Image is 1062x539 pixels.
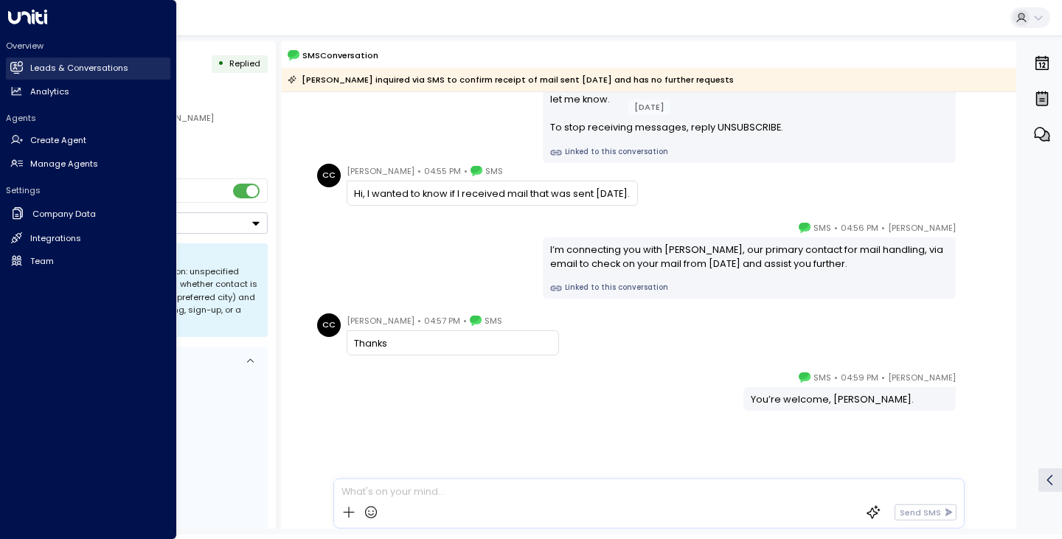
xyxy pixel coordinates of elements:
div: • [218,53,224,74]
div: Hi, I wanted to know if I received mail that was sent [DATE]. [354,187,630,201]
h2: Integrations [30,232,81,245]
div: You’re welcome, [PERSON_NAME]. [751,392,949,406]
h2: Analytics [30,86,69,98]
h2: Manage Agents [30,158,98,170]
span: • [463,313,467,328]
img: 5_headshot.jpg [962,220,985,244]
h2: Settings [6,184,170,196]
span: • [417,313,421,328]
span: [PERSON_NAME] [888,370,956,385]
span: SMS [813,220,831,235]
a: Linked to this conversation [550,147,949,159]
div: I’m connecting you with [PERSON_NAME], our primary contact for mail handling, via email to check ... [550,243,949,271]
div: CC [317,164,341,187]
span: • [417,164,421,178]
a: Team [6,250,170,272]
span: [PERSON_NAME] [347,164,414,178]
a: Linked to this conversation [550,282,949,294]
span: • [834,370,838,385]
span: • [464,164,468,178]
span: [PERSON_NAME] [888,220,956,235]
a: Create Agent [6,130,170,152]
h2: Overview [6,40,170,52]
span: SMS [813,370,831,385]
span: • [881,370,885,385]
span: [PERSON_NAME] [347,313,414,328]
span: • [881,220,885,235]
span: SMS [485,313,502,328]
a: Company Data [6,202,170,226]
a: Integrations [6,227,170,249]
span: • [834,220,838,235]
span: Replied [229,58,260,69]
h2: Create Agent [30,134,86,147]
h2: Leads & Conversations [30,62,128,74]
h2: Company Data [32,208,96,220]
span: 04:55 PM [424,164,461,178]
span: 04:56 PM [841,220,878,235]
a: Analytics [6,80,170,102]
a: Manage Agents [6,153,170,175]
h2: Team [30,255,54,268]
a: Leads & Conversations [6,58,170,80]
span: SMS [485,164,503,178]
span: 04:57 PM [424,313,460,328]
span: SMS Conversation [302,49,378,62]
img: 5_headshot.jpg [962,370,985,394]
div: [PERSON_NAME] inquired via SMS to confirm receipt of mail sent [DATE] and has no further requests [288,72,734,87]
div: CC [317,313,341,337]
span: 04:59 PM [841,370,878,385]
div: [DATE] [628,100,670,115]
div: Thanks [354,336,551,350]
h2: Agents [6,112,170,124]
